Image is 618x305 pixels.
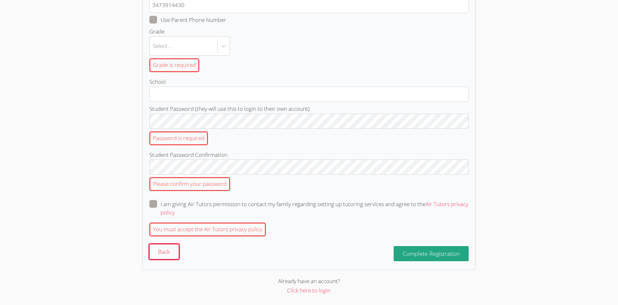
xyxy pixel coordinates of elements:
button: Back [149,244,179,259]
input: School [149,87,469,102]
input: Student Password ConfirmationPlease confirm your password [149,159,469,175]
span: Student Password (they will use this to login to their own account) [149,105,310,112]
label: I am giving Air Tutors permission to contact my family regarding setting up tutoring services and... [149,200,469,217]
div: Select... [153,42,171,51]
div: Grade is required [149,58,199,72]
button: Complete Registration [394,246,469,261]
span: School [149,78,166,85]
span: Grade [149,28,164,35]
span: Student Password Confirmation [149,151,228,158]
div: Password is required [149,131,208,145]
div: You must accept the Air Tutors privacy policy [149,223,266,236]
div: Already have an account? [142,277,476,286]
div: Please confirm your password [149,177,230,191]
input: Student Password (they will use this to login to their own account)Password is required [149,114,469,129]
label: Use Parent Phone Number [149,16,226,24]
span: Complete Registration [403,250,460,257]
a: Click here to login [287,287,331,294]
